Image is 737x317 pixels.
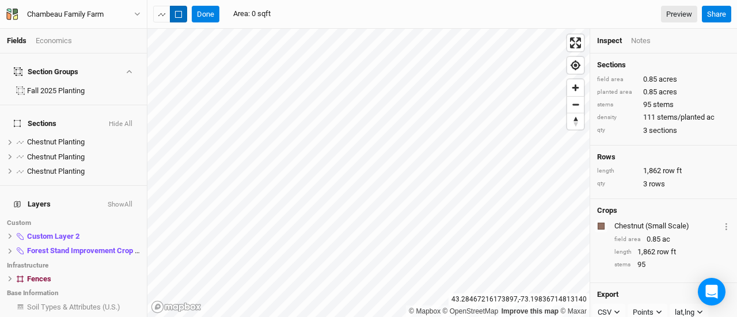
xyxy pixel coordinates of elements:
[597,125,730,136] div: 3
[153,6,170,23] button: Shortcut: 1
[27,246,140,255] div: Forest Stand Improvement Crop Tree Release
[14,119,56,128] span: Sections
[614,235,641,244] div: field area
[27,274,51,283] span: Fences
[631,36,651,46] div: Notes
[597,179,637,188] div: qty
[27,86,140,96] div: Fall 2025 Planting
[663,166,682,176] span: row ft
[597,113,637,122] div: density
[659,74,677,85] span: acres
[597,167,637,175] div: length
[27,232,140,241] div: Custom Layer 2
[649,125,677,136] span: sections
[233,9,271,19] div: Area : 0 sqft
[597,87,730,97] div: 0.85
[560,307,587,315] a: Maxar
[409,307,440,315] a: Mapbox
[124,68,134,75] button: Show section groups
[27,152,85,161] span: Chestnut Planting
[597,75,637,84] div: field area
[597,88,637,97] div: planted area
[27,246,178,255] span: Forest Stand Improvement Crop Tree Release
[567,35,584,51] button: Enter fullscreen
[614,259,730,270] div: 95
[597,100,730,110] div: 95
[614,221,720,231] div: Chestnut (Small Scale)
[27,274,140,284] div: Fences
[649,179,665,189] span: rows
[597,60,730,70] h4: Sections
[661,6,697,23] a: Preview
[192,6,219,23] button: Done
[27,152,140,162] div: Chestnut Planting
[597,112,730,123] div: 111
[597,206,617,215] h4: Crops
[147,29,590,317] canvas: Map
[27,9,104,20] div: Chambeau Family Farm
[27,167,85,175] span: Chestnut Planting
[151,300,202,314] a: Mapbox logo
[27,303,140,312] div: Soil Types & Attributes (U.S.)
[657,247,676,257] span: row ft
[653,100,674,110] span: stems
[597,152,730,162] h4: Rows
[567,57,584,74] button: Find my location
[567,113,584,129] button: Reset bearing to north
[597,101,637,109] div: stems
[7,36,26,45] a: Fields
[27,138,85,146] span: Chestnut Planting
[27,303,120,311] span: Soil Types & Attributes (U.S.)
[449,293,590,305] div: 43.28467216173897 , -73.19836714813140
[6,8,141,21] button: Chambeau Family Farm
[597,126,637,135] div: qty
[597,36,622,46] div: Inspect
[443,307,499,315] a: OpenStreetMap
[614,247,730,257] div: 1,862
[502,307,559,315] a: Improve this map
[597,179,730,189] div: 3
[614,234,730,245] div: 0.85
[597,166,730,176] div: 1,862
[567,79,584,96] button: Zoom in
[698,278,725,305] div: Open Intercom Messenger
[170,6,187,23] button: Shortcut: 2
[108,120,133,128] button: Hide All
[567,96,584,113] button: Zoom out
[597,74,730,85] div: 0.85
[702,6,731,23] button: Share
[36,36,72,46] div: Economics
[27,232,79,240] span: Custom Layer 2
[107,201,133,209] button: ShowAll
[659,87,677,97] span: acres
[614,248,632,257] div: length
[614,261,632,269] div: stems
[14,67,78,77] div: Section Groups
[14,200,51,209] span: Layers
[657,112,715,123] span: stems/planted ac
[567,97,584,113] span: Zoom out
[27,167,140,176] div: Chestnut Planting
[597,290,730,299] h4: Export
[662,234,670,245] span: ac
[27,138,140,147] div: Chestnut Planting
[723,219,730,232] button: Crop Usage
